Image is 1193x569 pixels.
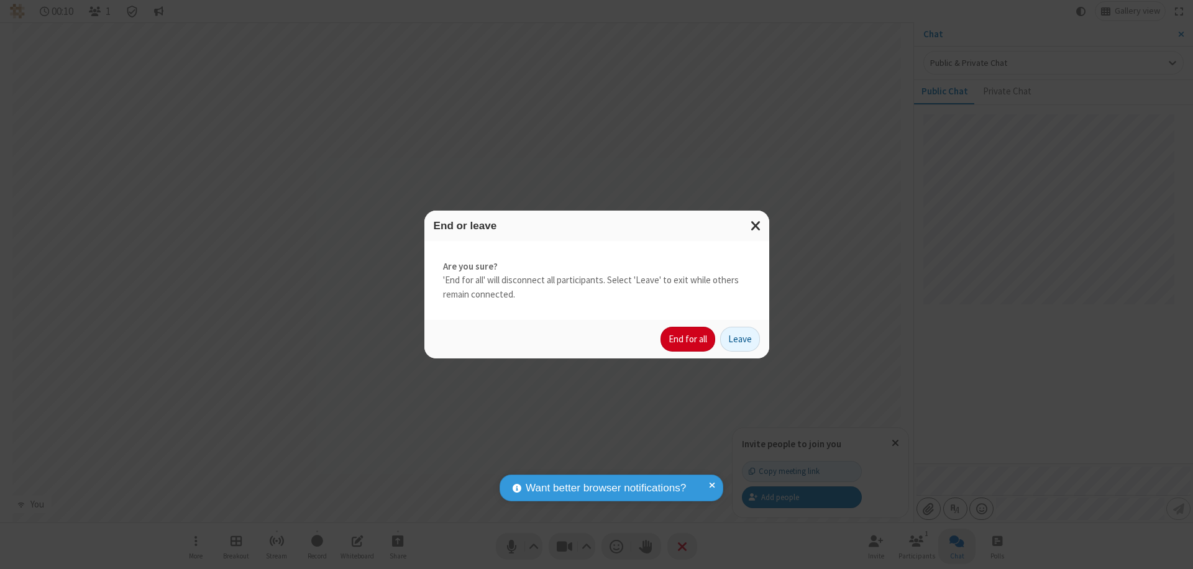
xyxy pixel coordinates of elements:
h3: End or leave [434,220,760,232]
span: Want better browser notifications? [526,480,686,496]
button: End for all [660,327,715,352]
button: Leave [720,327,760,352]
div: 'End for all' will disconnect all participants. Select 'Leave' to exit while others remain connec... [424,241,769,321]
strong: Are you sure? [443,260,751,274]
button: Close modal [743,211,769,241]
